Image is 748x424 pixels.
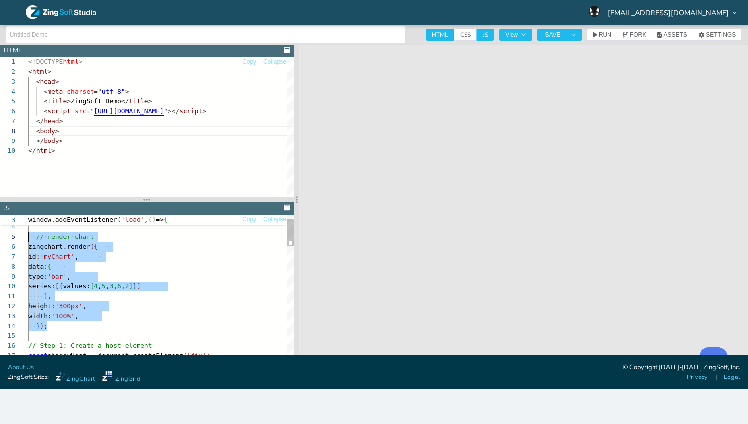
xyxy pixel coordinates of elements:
img: ACg8ocLoeju893Rk6NdFiKEC6IgtUf0MzS7G9EHHx27XcPkh8HDXZEI=s96-c [589,6,600,17]
span: > [55,78,59,85]
span: } [44,292,47,300]
span: < [44,97,47,105]
span: > [59,137,63,144]
span: SAVE [545,32,560,38]
span: 5 [102,283,106,290]
span: </ [121,97,129,105]
span: 4 [94,283,98,290]
span: ; [44,322,47,330]
span: , [75,312,79,320]
span: 2 [125,283,129,290]
input: Untitled Demo [10,27,402,43]
a: Legal [724,373,740,382]
span: CSS [454,29,477,41]
span: > [79,58,83,65]
span: <!DOCTYPE [28,58,63,65]
span: [URL][DOMAIN_NAME] [94,107,164,115]
span: < [28,68,32,75]
span: HTML [426,29,454,41]
span: ZingSoft Sites: [8,373,49,382]
span: zingchart.render [28,243,90,250]
span: > [47,68,51,75]
span: id: [28,253,40,260]
span: , [144,216,148,223]
span: { [59,283,63,290]
span: | [715,373,717,382]
span: , [98,283,102,290]
span: html [32,68,47,75]
a: Privacy [687,373,708,382]
span: 3 [109,283,113,290]
span: < [44,107,47,115]
div: JS [4,204,10,213]
span: 'load' [121,216,144,223]
button: Copy [242,57,257,67]
span: ) [152,216,156,223]
span: , [121,283,125,290]
iframe: Help Scout Beacon - Open [699,347,728,377]
span: > [148,97,152,105]
span: , [67,273,71,280]
span: < [36,127,40,135]
button: Copy [242,215,257,224]
button: SETTINGS [693,29,742,41]
span: </ [36,117,44,125]
span: , [83,302,87,310]
span: body [44,137,59,144]
button: FORK [617,29,652,41]
span: > [51,147,55,154]
span: [ [90,283,94,290]
span: ) [40,322,44,330]
span: 'bar' [47,273,67,280]
span: </ [36,137,44,144]
span: width: [28,312,51,320]
span: , [106,283,110,290]
span: title [129,97,148,105]
span: } [133,283,137,290]
span: SETTINGS [706,32,736,38]
span: ( [148,216,152,223]
span: shadowHost = document.createElement [47,352,183,359]
span: head [44,117,59,125]
span: ( [183,352,187,359]
span: Copy [242,59,256,65]
span: 'myChart' [40,253,74,260]
span: { [164,216,168,223]
span: body [40,127,55,135]
span: Collapse [263,216,286,222]
span: { [94,243,98,250]
span: 6 [117,283,121,290]
span: > [59,117,63,125]
span: charset [67,88,94,95]
span: < [44,88,47,95]
span: , [113,283,117,290]
span: window.addEventListener [28,216,117,223]
span: const [28,352,47,359]
span: ASSETS [663,32,687,38]
span: values: [63,283,90,290]
span: height: [28,302,55,310]
span: Copy [242,216,256,222]
span: < [36,78,40,85]
span: , [75,253,79,260]
span: </ [28,147,36,154]
span: } [36,322,40,330]
span: > [202,107,206,115]
span: 'div' [187,352,206,359]
iframe: Your browser does not support iframes. [299,45,748,355]
span: ) [206,352,210,359]
span: = [94,88,98,95]
div: checkbox-group [426,29,494,41]
button: RUN [587,29,617,41]
span: [EMAIL_ADDRESS][DOMAIN_NAME] [608,9,729,16]
span: html [63,58,78,65]
span: , [47,292,51,300]
span: Collapse [263,59,286,65]
span: " [164,107,168,115]
div: [EMAIL_ADDRESS][DOMAIN_NAME] [592,7,736,18]
span: = [86,107,90,115]
span: series: [28,283,55,290]
div: © Copyright [DATE]-[DATE] ZingSoft, Inc. [623,363,740,373]
span: '100%' [51,312,75,320]
span: ; [210,352,214,359]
